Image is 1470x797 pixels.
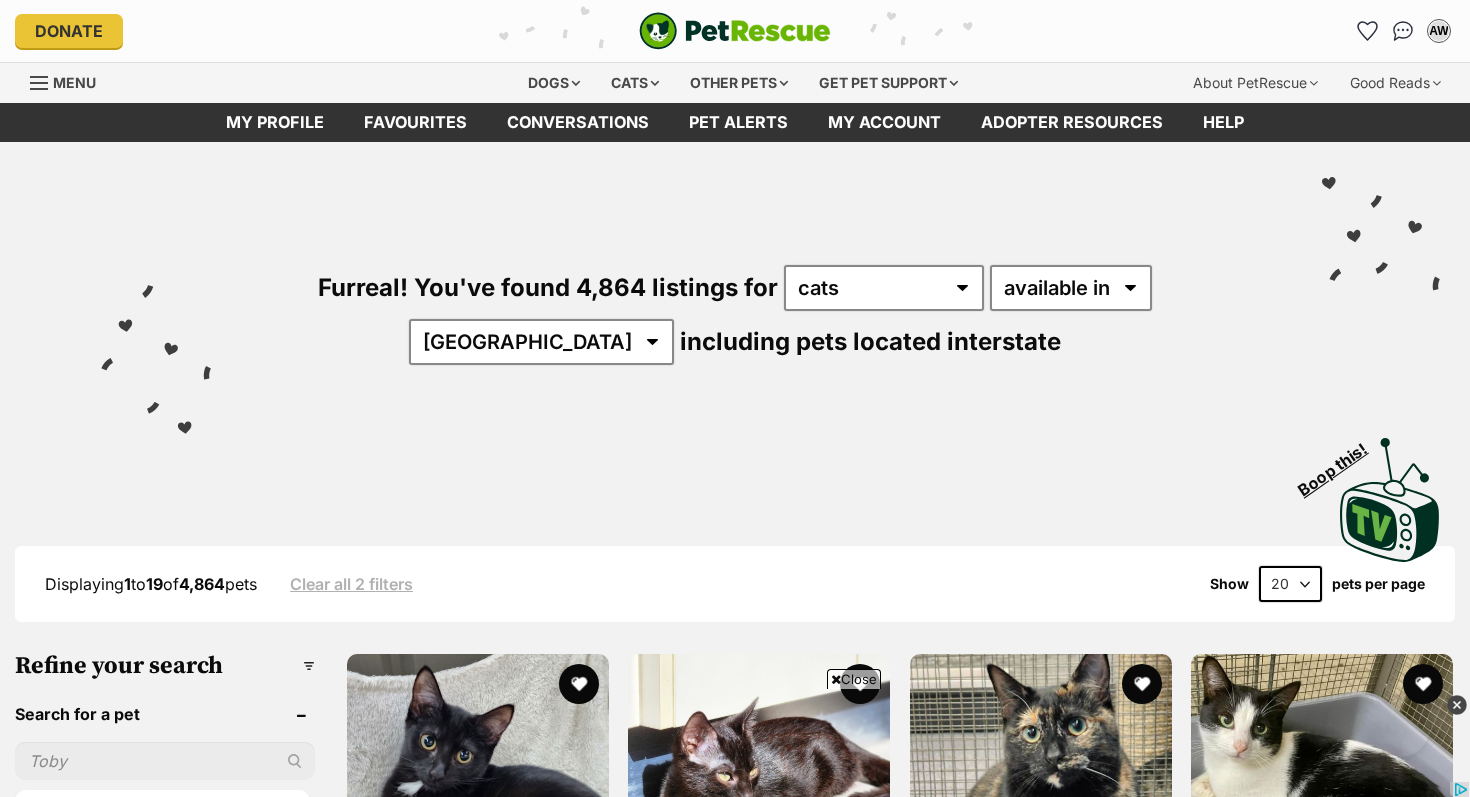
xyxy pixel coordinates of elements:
[1403,664,1443,704] button: favourite
[1179,63,1332,103] div: About PetRescue
[514,63,594,103] div: Dogs
[1340,438,1440,562] img: PetRescue TV logo
[805,63,972,103] div: Get pet support
[206,103,344,142] a: My profile
[45,574,257,594] span: Displaying to of pets
[559,664,599,704] button: favourite
[841,664,881,704] button: favourite
[1387,15,1419,47] a: Conversations
[1340,420,1440,566] a: Boop this!
[30,63,110,99] a: Menu
[487,103,669,142] a: conversations
[1429,21,1449,41] div: AW
[318,273,778,302] span: Furreal! You've found 4,864 listings for
[1423,15,1455,47] button: My account
[597,63,673,103] div: Cats
[827,669,881,689] span: Close
[639,12,831,50] img: logo-cat-932fe2b9b8326f06289b0f2fb663e598f794de774fb13d1741a6617ecf9a85b4.svg
[290,575,413,593] a: Clear all 2 filters
[124,574,131,594] strong: 1
[15,14,123,48] a: Donate
[1332,576,1425,592] label: pets per page
[669,103,808,142] a: Pet alerts
[1122,664,1162,704] button: favourite
[961,103,1183,142] a: Adopter resources
[15,652,315,680] h3: Refine your search
[680,327,1061,356] span: including pets located interstate
[1210,576,1249,592] span: Show
[1295,427,1387,499] span: Boop this!
[344,103,487,142] a: Favourites
[808,103,961,142] a: My account
[1336,63,1455,103] div: Good Reads
[1447,695,1467,715] img: close_grey_3x.png
[146,574,163,594] strong: 19
[179,574,225,594] strong: 4,864
[1351,15,1383,47] a: Favourites
[1183,103,1264,142] a: Help
[1351,15,1455,47] ul: Account quick links
[53,74,96,91] span: Menu
[676,63,802,103] div: Other pets
[639,12,831,50] a: PetRescue
[1393,21,1414,41] img: chat-41dd97257d64d25036548639549fe6c8038ab92f7586957e7f3b1b290dea8141.svg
